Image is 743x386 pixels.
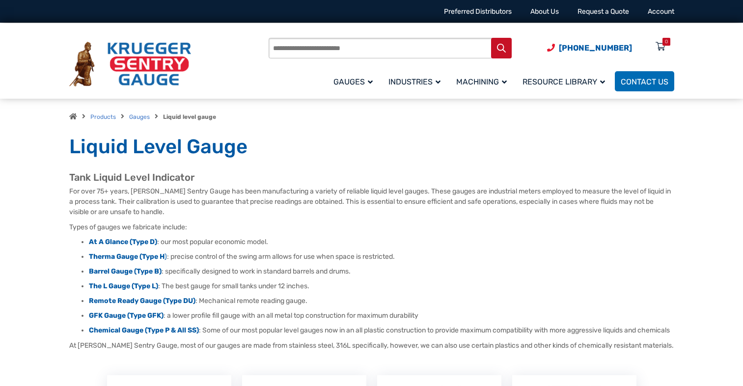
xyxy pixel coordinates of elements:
span: [PHONE_NUMBER] [559,43,632,53]
a: Contact Us [615,71,674,91]
span: Gauges [333,77,373,86]
h2: Tank Liquid Level Indicator [69,171,674,184]
a: Account [648,7,674,16]
li: : The best gauge for small tanks under 12 inches. [89,281,674,291]
span: Contact Us [621,77,668,86]
a: Gauges [328,70,383,93]
a: Resource Library [517,70,615,93]
a: The L Gauge (Type L) [89,282,158,290]
div: 0 [665,38,668,46]
li: : our most popular economic model. [89,237,674,247]
a: Phone Number (920) 434-8860 [547,42,632,54]
a: About Us [530,7,559,16]
p: For over 75+ years, [PERSON_NAME] Sentry Gauge has been manufacturing a variety of reliable liqui... [69,186,674,217]
a: Remote Ready Gauge (Type DU) [89,297,195,305]
a: At A Glance (Type D) [89,238,157,246]
li: : Mechanical remote reading gauge. [89,296,674,306]
a: Chemical Gauge (Type P & All SS) [89,326,199,334]
li: : precise control of the swing arm allows for use when space is restricted. [89,252,674,262]
span: Industries [388,77,440,86]
a: GFK Gauge (Type GFK) [89,311,164,320]
strong: Therma Gauge (Type H [89,252,165,261]
a: Industries [383,70,450,93]
a: Request a Quote [578,7,629,16]
h1: Liquid Level Gauge [69,135,674,159]
img: Krueger Sentry Gauge [69,42,191,87]
li: : Some of our most popular level gauges now in an all plastic construction to provide maximum com... [89,326,674,335]
a: Products [90,113,116,120]
strong: Liquid level gauge [163,113,216,120]
p: Types of gauges we fabricate include: [69,222,674,232]
p: At [PERSON_NAME] Sentry Gauge, most of our gauges are made from stainless steel, 316L specificall... [69,340,674,351]
a: Machining [450,70,517,93]
span: Resource Library [523,77,605,86]
a: Barrel Gauge (Type B) [89,267,162,276]
a: Preferred Distributors [444,7,512,16]
a: Gauges [129,113,150,120]
span: Machining [456,77,507,86]
li: : a lower profile fill gauge with an all metal top construction for maximum durability [89,311,674,321]
a: Therma Gauge (Type H) [89,252,167,261]
li: : specifically designed to work in standard barrels and drums. [89,267,674,276]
